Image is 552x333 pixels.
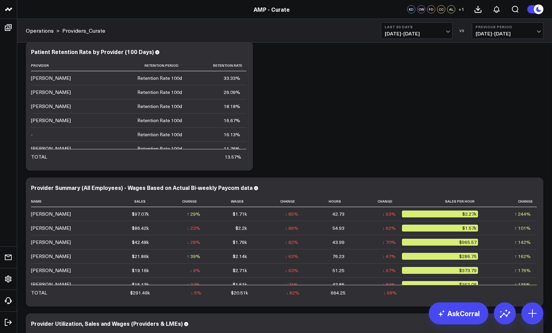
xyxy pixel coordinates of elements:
[332,239,344,246] div: 43.99
[31,103,71,110] div: [PERSON_NAME]
[225,153,241,160] div: 13.57%
[100,196,155,207] th: Sales
[382,225,396,232] div: ↓ 62%
[381,22,453,39] button: Last 30 Days[DATE]-[DATE]
[235,225,247,232] div: $2.2k
[224,89,240,96] div: 26.09%
[472,22,543,39] button: Previous Period[DATE]-[DATE]
[382,253,396,260] div: ↓ 47%
[385,31,449,36] span: [DATE] - [DATE]
[31,89,71,96] div: [PERSON_NAME]
[402,225,478,232] div: $1.57k
[305,196,351,207] th: Hours
[100,60,188,71] th: Retention Period
[31,239,71,246] div: [PERSON_NAME]
[382,267,396,274] div: ↓ 67%
[285,239,298,246] div: ↓ 82%
[332,211,344,217] div: 42.73
[31,267,71,274] div: [PERSON_NAME]
[187,253,200,260] div: ↑ 39%
[231,289,248,296] div: $20.51k
[137,103,182,110] div: Retention Rate 100d
[26,27,54,34] a: Operations
[286,289,299,296] div: ↓ 82%
[31,75,71,82] div: [PERSON_NAME]
[233,253,247,260] div: $2.14k
[155,196,206,207] th: Change
[31,48,154,55] div: Patient Retention Rate by Provider (100 Days)
[137,75,182,82] div: Retention Rate 100d
[285,267,298,274] div: ↓ 63%
[132,211,149,217] div: $97.07k
[31,196,100,207] th: Name
[285,281,298,288] div: ↓ 74%
[31,281,71,288] div: [PERSON_NAME]
[382,239,396,246] div: ↓ 70%
[31,184,253,191] div: Provider Summary (All Employees) - Wages Based on Actual Bi-weekly Paycom data
[132,253,149,260] div: $21.86k
[476,25,540,29] b: Previous Period
[254,6,290,13] a: AMP - Curate
[233,211,247,217] div: $1.71k
[132,267,149,274] div: $19.16k
[514,253,531,260] div: ↑ 162%
[233,239,247,246] div: $1.76k
[402,239,478,246] div: $965.57
[31,153,47,160] div: TOTAL
[187,211,200,217] div: ↑ 29%
[402,196,484,207] th: Sales Per Hour
[224,75,240,82] div: 33.33%
[402,253,478,260] div: $286.75
[285,211,298,217] div: ↓ 85%
[137,145,182,152] div: Retention Rate 100d
[514,267,531,274] div: ↑ 176%
[31,211,71,217] div: [PERSON_NAME]
[514,281,531,288] div: ↑ 135%
[187,281,200,288] div: ↓ 27%
[427,5,435,13] div: FD
[458,7,464,12] span: + 1
[285,225,298,232] div: ↓ 86%
[233,267,247,274] div: $2.71k
[31,320,183,327] div: Provider Utilization, Sales and Wages (Providers & LMEs)
[206,196,253,207] th: Wages
[476,31,540,36] span: [DATE] - [DATE]
[383,289,397,296] div: ↓ 68%
[224,103,240,110] div: 18.18%
[137,117,182,124] div: Retention Rate 100d
[188,60,246,71] th: Retention Rate
[31,117,71,124] div: [PERSON_NAME]
[233,281,247,288] div: $1.51k
[191,289,201,296] div: ↓ 5%
[132,225,149,232] div: $86.42k
[332,253,344,260] div: 76.23
[285,253,298,260] div: ↓ 63%
[190,267,200,274] div: ↓ 9%
[137,131,182,138] div: Retention Rate 100d
[137,89,182,96] div: Retention Rate 100d
[429,302,488,324] a: AskCorral
[224,145,240,152] div: 11.76%
[514,225,531,232] div: ↑ 101%
[31,145,71,152] div: [PERSON_NAME]
[332,267,344,274] div: 51.25
[253,196,305,207] th: Change
[417,5,425,13] div: CW
[224,131,240,138] div: 16.13%
[382,281,396,288] div: ↓ 69%
[331,289,346,296] div: 664.25
[382,211,396,217] div: ↓ 63%
[484,196,537,207] th: Change
[447,5,455,13] div: AL
[332,281,344,288] div: 42.85
[402,281,478,288] div: $353.08
[385,25,449,29] b: Last 30 Days
[457,5,465,13] button: +1
[132,239,149,246] div: $42.48k
[31,225,71,232] div: [PERSON_NAME]
[402,267,478,274] div: $373.79
[332,225,344,232] div: 54.93
[402,211,478,217] div: $2.27k
[437,5,445,13] div: CC
[456,29,468,33] div: VS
